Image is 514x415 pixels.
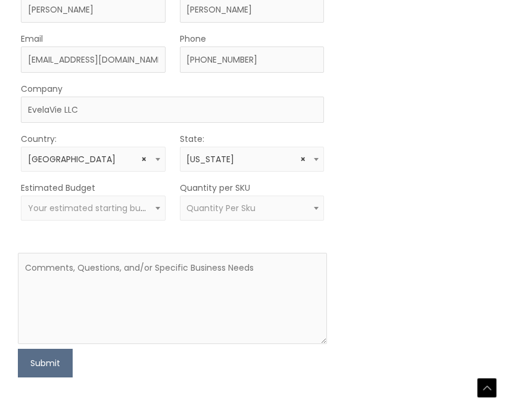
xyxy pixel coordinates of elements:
[21,31,43,47] label: Email
[28,154,159,165] span: United States
[180,131,204,147] label: State:
[180,31,206,47] label: Phone
[21,47,166,73] input: Enter Your Email
[186,202,256,214] span: Quantity Per Sku
[180,147,325,172] span: Florida
[186,154,317,165] span: Florida
[21,180,95,196] label: Estimated Budget
[300,154,306,165] span: Remove all items
[180,47,325,73] input: Enter Your Phone Number
[180,180,250,196] label: Quantity per SKU
[28,202,160,214] span: Your estimated starting budget
[18,349,73,377] button: Submit
[21,97,324,123] input: Company Name
[21,131,57,147] label: Country:
[21,81,63,97] label: Company
[141,154,147,165] span: Remove all items
[21,147,166,172] span: United States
